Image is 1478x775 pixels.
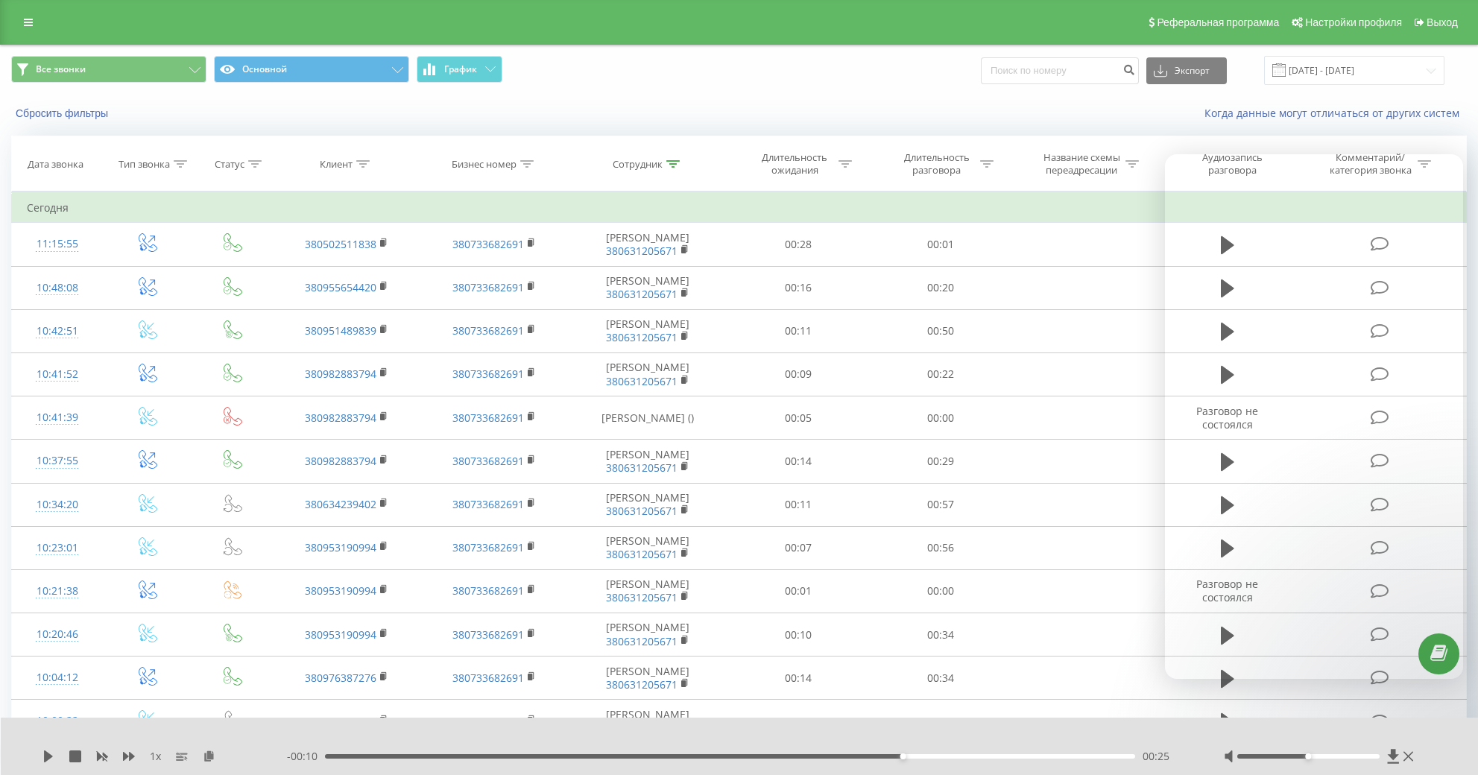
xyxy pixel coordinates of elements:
a: 380631205671 [606,287,678,301]
a: 380978580209 [305,714,376,728]
span: Выход [1427,16,1458,28]
div: Название схемы переадресации [1042,151,1122,177]
a: 380953190994 [305,627,376,642]
a: 380953190994 [305,540,376,554]
td: 00:16 [727,266,870,309]
div: Аудиозапись разговора [1184,151,1281,177]
td: [PERSON_NAME] [569,440,727,483]
button: Основной [214,56,409,83]
div: 10:37:55 [27,446,87,475]
td: 00:14 [727,440,870,483]
div: Бизнес номер [452,158,517,171]
a: 380733682691 [452,497,524,511]
td: 00:01 [870,223,1012,266]
td: 00:20 [870,266,1012,309]
button: Сбросить фильтры [11,107,116,120]
td: 00:05 [727,396,870,440]
div: 10:42:51 [27,317,87,346]
div: 10:21:38 [27,577,87,606]
a: 380733682691 [452,627,524,642]
div: 10:41:39 [27,403,87,432]
a: Когда данные могут отличаться от других систем [1204,106,1467,120]
span: Все звонки [36,63,86,75]
div: Клиент [320,158,353,171]
td: 00:57 [870,483,1012,526]
a: 380733682691 [452,280,524,294]
td: 00:01 [727,569,870,613]
button: График [417,56,502,83]
td: [PERSON_NAME] [569,309,727,352]
a: 380631205671 [606,461,678,475]
iframe: Intercom live chat [1165,154,1463,679]
a: 380982883794 [305,454,376,468]
div: Accessibility label [900,753,906,759]
span: - 00:10 [287,749,325,764]
td: 00:09 [727,352,870,396]
div: Тип звонка [119,158,170,171]
a: 380502511838 [305,237,376,251]
a: 380982883794 [305,367,376,381]
td: 00:16 [727,700,870,743]
td: [PERSON_NAME] () [569,396,727,440]
a: 380631205671 [606,634,678,648]
a: 380631205671 [606,677,678,692]
a: 380631205671 [606,374,678,388]
a: 380955654420 [305,280,376,294]
td: 00:11 [727,309,870,352]
td: 00:56 [870,526,1012,569]
a: 380733682691 [452,540,524,554]
span: Настройки профиля [1305,16,1402,28]
a: 380631205671 [606,547,678,561]
div: Длительность разговора [897,151,976,177]
td: [PERSON_NAME] [569,569,727,613]
div: 10:34:20 [27,490,87,519]
td: 00:10 [727,613,870,657]
div: 10:20:46 [27,620,87,649]
td: 00:13 [870,700,1012,743]
div: 11:15:55 [27,230,87,259]
a: 380733682691 [452,411,524,425]
td: [PERSON_NAME] [569,613,727,657]
div: 10:41:52 [27,360,87,389]
a: 380733682691 [452,583,524,598]
button: Экспорт [1146,57,1227,84]
td: 00:00 [870,396,1012,440]
span: 00:25 [1143,749,1169,764]
div: Дата звонка [28,158,83,171]
td: [PERSON_NAME] [569,700,727,743]
td: 00:28 [727,223,870,266]
a: 380631205671 [606,330,678,344]
a: 380631205671 [606,504,678,518]
div: Комментарий/категория звонка [1327,151,1414,177]
td: 00:11 [727,483,870,526]
td: [PERSON_NAME] [569,223,727,266]
a: 380982883794 [305,411,376,425]
td: 00:34 [870,613,1012,657]
div: Accessibility label [1306,753,1312,759]
div: 10:00:22 [27,706,87,736]
td: 00:14 [727,657,870,700]
div: 10:48:08 [27,273,87,303]
input: Поиск по номеру [981,57,1139,84]
a: 380733682691 [452,367,524,381]
td: [PERSON_NAME] [569,266,727,309]
td: 00:34 [870,657,1012,700]
div: 10:04:12 [27,663,87,692]
span: 1 x [150,749,161,764]
button: Все звонки [11,56,206,83]
td: [PERSON_NAME] [569,483,727,526]
td: [PERSON_NAME] [569,526,727,569]
td: Сегодня [12,193,1467,223]
td: 00:22 [870,352,1012,396]
div: Длительность ожидания [755,151,835,177]
span: График [444,64,477,75]
td: [PERSON_NAME] [569,352,727,396]
td: [PERSON_NAME] [569,657,727,700]
a: 380631205671 [606,244,678,258]
a: 380733682691 [452,323,524,338]
td: 00:50 [870,309,1012,352]
a: 380733682691 [452,671,524,685]
a: 380951489839 [305,323,376,338]
a: 380953190994 [305,583,376,598]
td: 00:07 [727,526,870,569]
